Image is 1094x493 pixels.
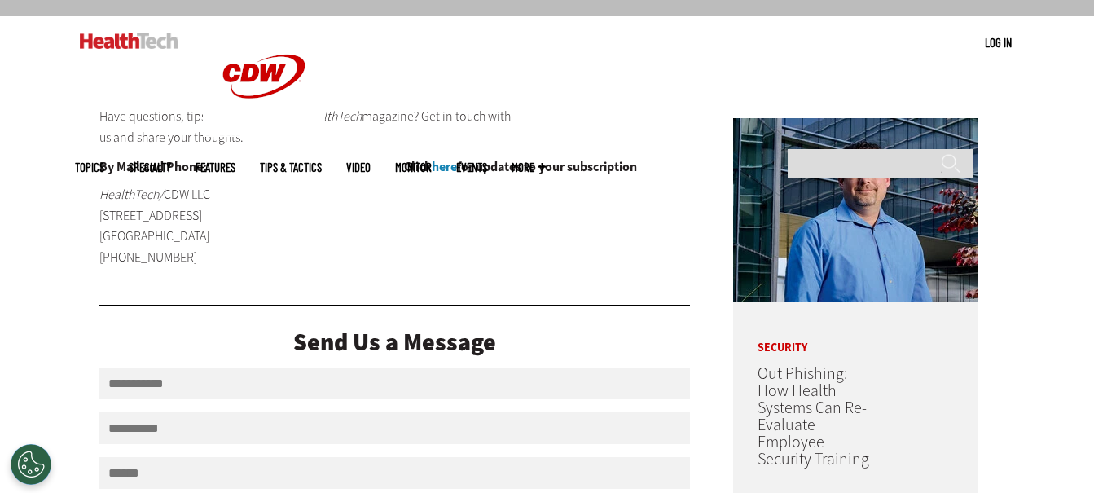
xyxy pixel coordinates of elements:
a: Tips & Tactics [260,161,322,174]
div: User menu [985,34,1012,51]
img: Home [203,16,325,137]
div: Cookies Settings [11,444,51,485]
span: Specialty [129,161,171,174]
em: HealthTech/ [99,186,164,203]
img: Home [80,33,178,49]
div: Send Us a Message [99,330,691,354]
p: CDW LLC [STREET_ADDRESS] [GEOGRAPHIC_DATA] [PHONE_NUMBER] [99,184,300,267]
a: Log in [985,35,1012,50]
a: CDW [203,124,325,141]
a: Features [196,161,235,174]
span: More [512,161,546,174]
a: Video [346,161,371,174]
a: MonITor [395,161,432,174]
a: Events [456,161,487,174]
img: Scott Currie [733,118,978,302]
a: Out Phishing: How Health Systems Can Re-Evaluate Employee Security Training [758,363,869,470]
button: Open Preferences [11,444,51,485]
p: Security [733,318,904,354]
span: Topics [75,161,104,174]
